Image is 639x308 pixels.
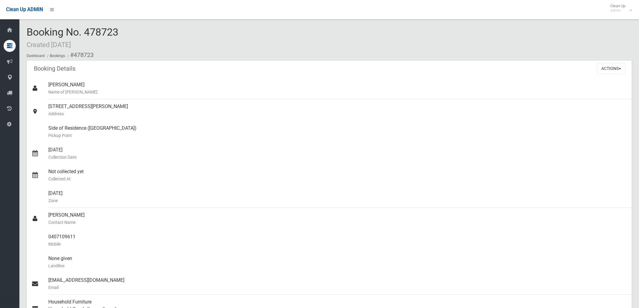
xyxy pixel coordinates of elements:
span: Clean Up ADMIN [6,7,43,12]
small: Email [48,284,627,291]
small: Name of [PERSON_NAME] [48,88,627,96]
div: [STREET_ADDRESS][PERSON_NAME] [48,99,627,121]
div: Side of Residence ([GEOGRAPHIC_DATA]) [48,121,627,143]
li: #478723 [66,49,94,61]
small: Pickup Point [48,132,627,139]
small: Collected At [48,175,627,183]
div: [DATE] [48,186,627,208]
div: [PERSON_NAME] [48,78,627,99]
div: [DATE] [48,143,627,164]
small: Collection Date [48,154,627,161]
a: [EMAIL_ADDRESS][DOMAIN_NAME]Email [27,273,632,295]
small: Created [DATE] [27,41,71,49]
small: Landline [48,262,627,269]
div: [PERSON_NAME] [48,208,627,230]
div: Not collected yet [48,164,627,186]
small: Mobile [48,240,627,248]
button: Actions [597,63,626,74]
span: Clean Up [607,4,631,13]
small: Admin [610,8,625,13]
a: Dashboard [27,54,45,58]
small: Address [48,110,627,117]
small: Zone [48,197,627,204]
small: Contact Name [48,219,627,226]
span: Booking No. 478723 [27,26,118,49]
header: Booking Details [27,63,83,75]
div: None given [48,251,627,273]
div: [EMAIL_ADDRESS][DOMAIN_NAME] [48,273,627,295]
div: 0407109611 [48,230,627,251]
a: Bookings [50,54,65,58]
